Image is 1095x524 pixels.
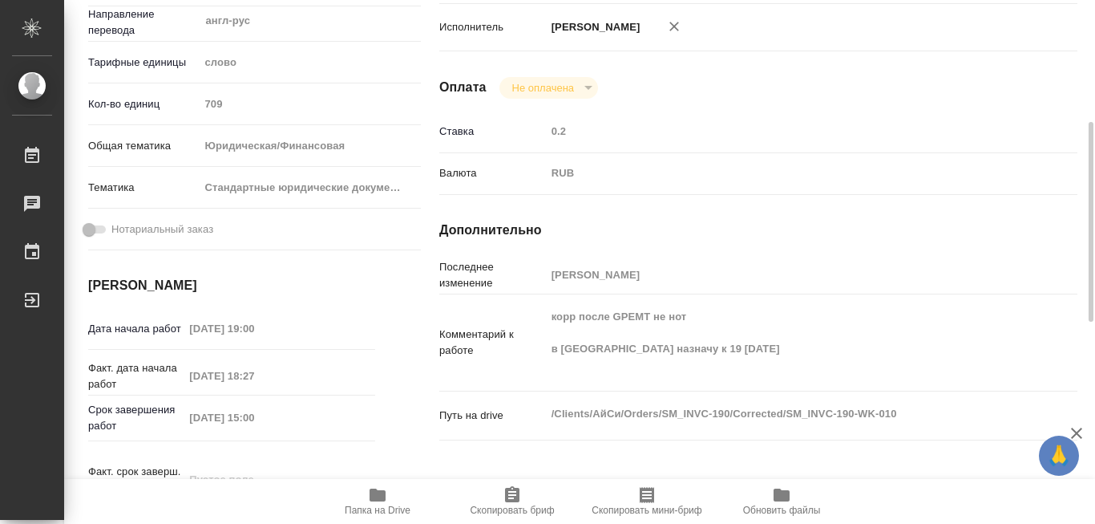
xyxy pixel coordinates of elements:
div: Не оплачена [499,77,598,99]
textarea: корр после GPEMT не нот в [GEOGRAPHIC_DATA] назначу к 19 [DATE] [546,303,1024,379]
p: [PERSON_NAME] [546,19,640,35]
input: Пустое поле [199,92,421,116]
button: Удалить исполнителя [657,9,692,44]
button: Скопировать мини-бриф [580,479,714,524]
input: Пустое поле [546,263,1024,286]
button: Не оплачена [507,81,579,95]
input: Пустое поле [184,364,324,388]
h4: [PERSON_NAME] [88,276,375,295]
p: Срок завершения работ [88,402,184,434]
p: Кол-во единиц [88,96,199,112]
textarea: /Clients/АйСи/Orders/SM_INVC-190/Corrected/SM_INVC-190-WK-010 [546,400,1024,428]
button: Скопировать бриф [445,479,580,524]
p: Путь на drive [439,408,546,424]
span: Обновить файлы [743,505,821,516]
span: Папка на Drive [345,505,410,516]
input: Пустое поле [184,406,324,429]
span: Скопировать бриф [470,505,554,516]
p: Общая тематика [88,138,199,154]
p: Последнее изменение [439,259,546,291]
div: Стандартные юридические документы, договоры, уставы [199,174,421,201]
div: слово [199,49,421,76]
p: Факт. срок заверш. работ [88,464,184,496]
p: Исполнитель [439,19,546,35]
p: Направление перевода [88,6,199,39]
p: Комментарий к работе [439,327,546,359]
h4: Оплата [439,78,487,97]
p: Ставка [439,124,546,140]
span: 🙏 [1045,439,1073,473]
button: Папка на Drive [310,479,445,524]
input: Пустое поле [546,120,1024,143]
button: Обновить файлы [714,479,849,524]
p: Тематика [88,180,199,196]
input: Пустое поле [184,317,324,340]
p: Дата начала работ [88,321,184,337]
div: RUB [546,160,1024,187]
p: Факт. дата начала работ [88,360,184,392]
p: Валюта [439,165,546,181]
div: Юридическая/Финансовая [199,132,421,160]
p: Тарифные единицы [88,55,199,71]
span: Нотариальный заказ [111,221,213,238]
h4: Дополнительно [439,221,1077,240]
input: Пустое поле [184,468,324,491]
span: Скопировать мини-бриф [592,505,701,516]
button: 🙏 [1039,436,1079,476]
